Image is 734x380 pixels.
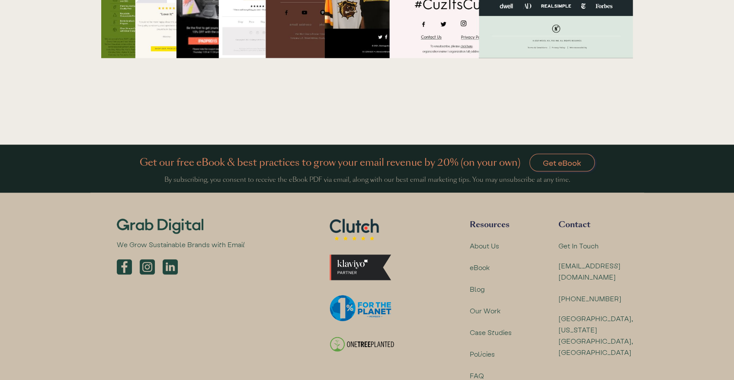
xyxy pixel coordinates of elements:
a: About Us [470,240,499,251]
a: Policies [470,348,495,360]
a: Grab Digital email marketing on social channels [163,259,186,274]
a: [GEOGRAPHIC_DATA], [US_STATE][GEOGRAPHIC_DATA], [GEOGRAPHIC_DATA] [558,313,633,358]
div: Resources [470,219,536,230]
a: Grab Digital email marketing on social channels [140,259,163,274]
img: We plant trees for every unique email send [330,336,394,366]
img: We are a proud member of 1% for the planet [330,294,392,336]
a: Case Studies [470,327,512,338]
div: By subscribing, you consent to receive the eBook PDF via email, along with our best email marketi... [94,175,641,184]
img: Grab Digital eCommerce email marketing [117,219,203,234]
img: Grab Digital email marketing on social channels [163,259,178,274]
a: Get eBook [529,154,595,171]
a: Get In Touch [558,240,599,251]
p: We Grow Sustainable Brands with Email [117,234,277,251]
a: Blog [470,283,485,295]
img: Grab Digital email marketing on social channels [117,259,132,274]
div: [GEOGRAPHIC_DATA], [US_STATE] [GEOGRAPHIC_DATA], [GEOGRAPHIC_DATA] [558,313,633,358]
a: [PHONE_NUMBER] [558,293,622,304]
a: Grab Digital email marketing on social channels [117,259,140,274]
a: eBook [470,262,490,273]
img: We are a Klaviyo email marketing agency partner [330,254,391,295]
a: [EMAIL_ADDRESS][DOMAIN_NAME] [558,260,633,283]
div: Contact [558,219,633,230]
h4: Get our free eBook & best practices to grow your email revenue by 20% (on your own) [140,155,529,171]
img: We are rated on Clutch.co [330,219,379,254]
a: Our Work [470,305,500,316]
img: Grab Digital email marketing on social channels [140,259,155,274]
